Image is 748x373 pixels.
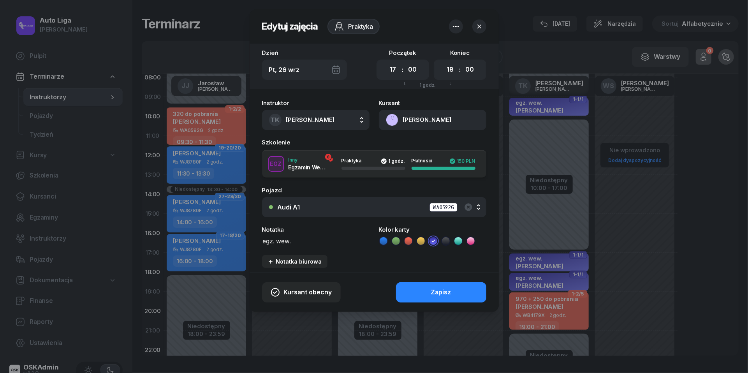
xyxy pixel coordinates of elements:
div: WA0592G [429,203,458,212]
button: TK[PERSON_NAME] [262,110,370,130]
div: Notatka biurowa [268,258,322,265]
div: : [459,65,461,74]
button: [PERSON_NAME] [379,110,486,130]
button: Zapisz [396,282,486,303]
button: Audi A1WA0592G [262,197,486,217]
span: TK [271,117,280,123]
button: Kursant obecny [262,282,341,303]
div: Audi A1 [278,204,300,210]
span: [PERSON_NAME] [286,116,335,123]
span: Kursant obecny [284,287,332,297]
div: : [402,65,403,74]
h2: Edytuj zajęcia [262,20,318,33]
div: Zapisz [431,287,451,297]
button: Notatka biurowa [262,255,327,268]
